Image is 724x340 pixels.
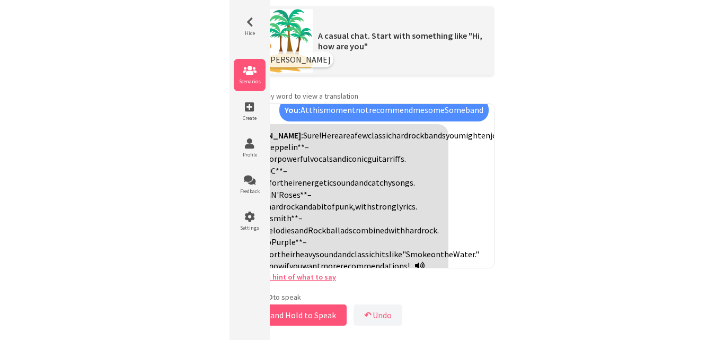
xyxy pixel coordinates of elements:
span: Hide [234,30,266,37]
span: Sure! [303,130,321,141]
span: rock [408,130,424,141]
span: bit [316,201,327,212]
span: for [269,177,280,188]
span: with [389,225,405,236]
span: vocals [310,153,333,164]
span: if [284,260,289,271]
span: rock [283,201,299,212]
span: want [302,260,321,271]
span: and [333,153,346,164]
span: – [298,213,303,223]
span: – [307,189,312,200]
span: Create [234,115,266,121]
p: any word to view a translation [229,91,495,101]
span: classic [351,249,375,259]
span: are [339,130,350,141]
span: with [355,201,372,212]
span: hard [405,225,421,236]
span: a [350,130,355,141]
b: ↶ [364,310,371,320]
span: strong [372,201,396,212]
span: Scenarios [234,78,266,85]
span: and [338,249,351,259]
span: not [356,104,369,115]
span: more [321,260,340,271]
span: for [266,249,277,259]
span: their [277,249,295,259]
span: catchy [368,177,392,188]
span: hits [375,249,389,259]
span: know [264,260,284,271]
span: recommendations! [340,260,410,271]
span: Feedback [234,188,266,195]
button: ↶Undo [354,304,402,326]
span: iconic [346,153,367,164]
span: you [289,260,302,271]
span: of [327,201,335,212]
span: andRock [295,225,326,236]
span: "Smoke [402,249,431,259]
div: Click to translate [279,99,489,121]
span: you [446,130,458,141]
span: Settings [234,224,266,231]
span: and [355,177,368,188]
span: Here [321,130,339,141]
span: sound [316,249,338,259]
span: bands [424,130,446,141]
span: hard [267,201,283,212]
span: on [431,249,440,259]
span: Some [445,104,465,115]
span: ballads [326,225,352,236]
span: combined [352,225,389,236]
span: Profile [234,151,266,158]
span: – [283,165,287,176]
span: – [303,237,307,247]
span: – [305,142,309,152]
span: classic [368,130,392,141]
span: energetic [298,177,333,188]
span: guitar [367,153,390,164]
span: like [389,249,402,259]
button: Press and Hold to Speak [229,304,347,326]
p: Press & to speak [229,292,495,302]
span: me [413,104,425,115]
img: Scenario Image [260,9,313,73]
span: Zeppelin** [266,142,305,152]
span: a [312,201,316,212]
div: Click to translate [235,124,448,277]
span: moment [323,104,356,115]
span: powerful [277,153,310,164]
span: might [458,130,481,141]
span: hard [392,130,408,141]
span: some [425,104,445,115]
span: their [280,177,298,188]
span: for [266,153,277,164]
span: A casual chat. Start with something like "Hi, how are you" [318,30,482,51]
span: At [301,104,309,115]
span: this [309,104,323,115]
span: few [355,130,368,141]
span: sound [333,177,355,188]
strong: [PERSON_NAME]: [241,130,303,141]
span: N' [271,189,279,200]
span: heavy [295,249,316,259]
a: Stuck? Get a hint of what to say [229,272,336,282]
span: punk, [335,201,355,212]
span: [PERSON_NAME] [268,54,331,65]
span: and [299,201,312,212]
span: band [465,104,483,115]
span: melodies [261,225,295,236]
strong: You: [285,104,301,115]
span: recommend [369,104,413,115]
span: the [440,249,453,259]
